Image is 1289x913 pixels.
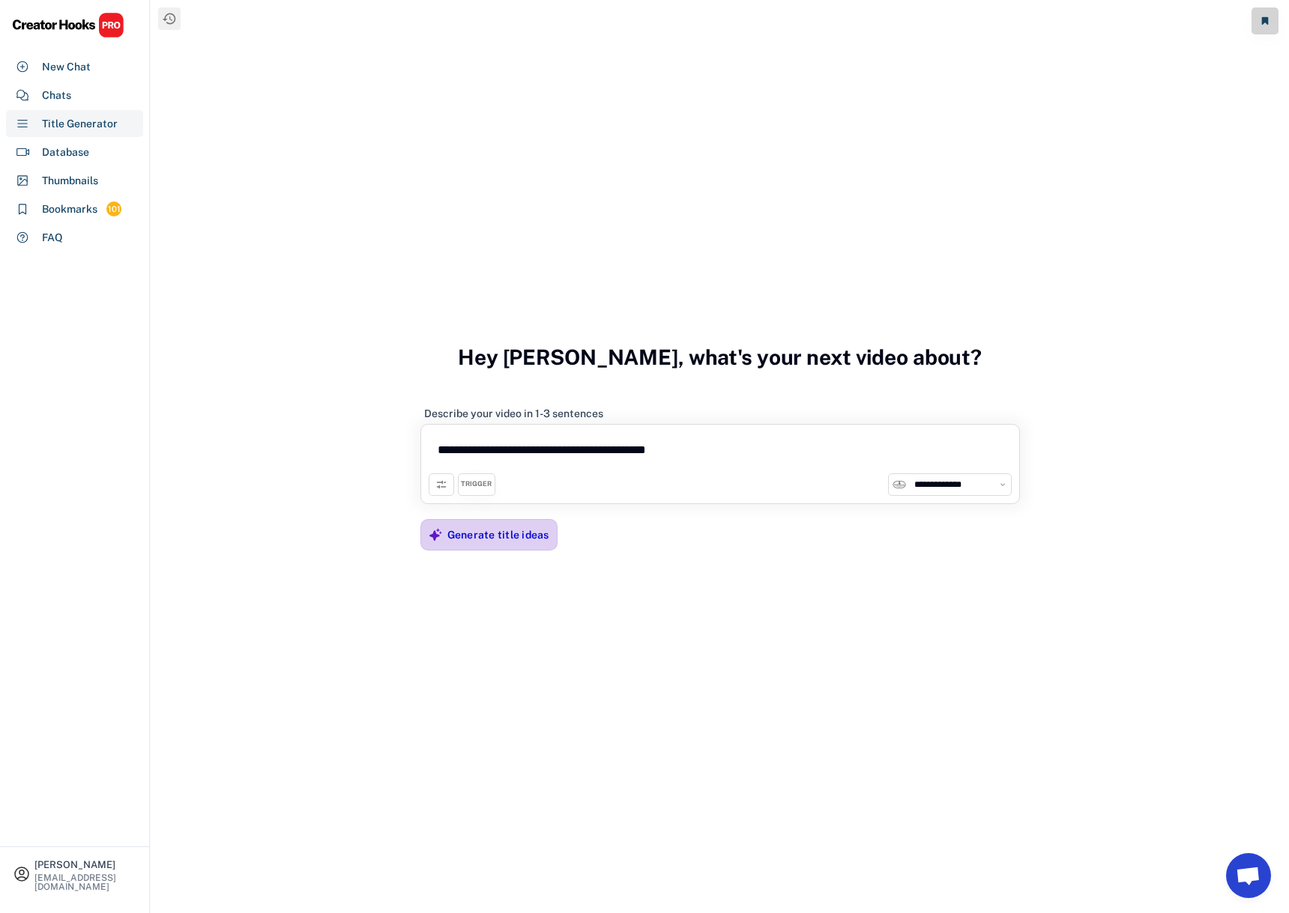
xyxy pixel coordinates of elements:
div: Bookmarks [42,201,97,217]
div: 101 [106,203,121,216]
div: Thumbnails [42,173,98,189]
a: Open chat [1226,853,1271,898]
div: Chats [42,88,71,103]
div: [EMAIL_ADDRESS][DOMAIN_NAME] [34,873,136,891]
div: New Chat [42,59,91,75]
div: Database [42,145,89,160]
div: Title Generator [42,116,118,132]
img: unnamed.jpg [893,478,906,491]
h3: Hey [PERSON_NAME], what's your next video about? [458,329,982,386]
div: TRIGGER [461,479,492,489]
div: Describe your video in 1-3 sentences [424,407,603,420]
div: Generate title ideas [447,528,549,542]
div: [PERSON_NAME] [34,860,136,870]
img: CHPRO%20Logo.svg [12,12,124,38]
div: FAQ [42,230,63,246]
